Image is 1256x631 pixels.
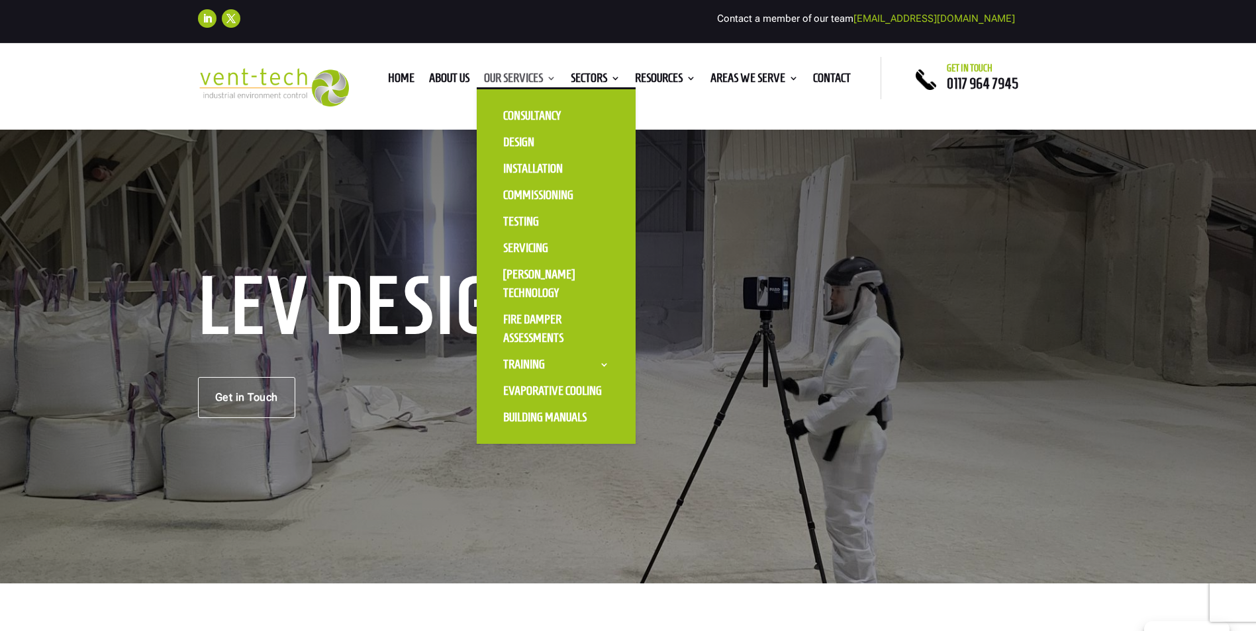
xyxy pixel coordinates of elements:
a: Evaporative Cooling [490,378,622,404]
span: Contact a member of our team [717,13,1015,24]
a: Building Manuals [490,404,622,431]
a: Our Services [484,73,556,88]
a: Fire Damper Assessments [490,306,622,351]
a: Servicing [490,235,622,261]
a: Training [490,351,622,378]
a: Follow on X [222,9,240,28]
a: Get in Touch [198,377,295,418]
h1: LEV Design [198,274,549,344]
a: Home [388,73,414,88]
a: Follow on LinkedIn [198,9,217,28]
a: Commissioning [490,182,622,208]
a: Areas We Serve [710,73,798,88]
a: 0117 964 7945 [947,75,1018,91]
a: Installation [490,155,622,182]
img: 2023-09-27T08_35_16.549ZVENT-TECH---Clear-background [198,68,350,107]
a: Sectors [571,73,620,88]
a: [EMAIL_ADDRESS][DOMAIN_NAME] [853,13,1015,24]
a: Contact [813,73,851,88]
a: Resources [635,73,696,88]
a: Design [490,129,622,155]
a: Consultancy [490,103,622,129]
a: Testing [490,208,622,235]
a: About us [429,73,469,88]
span: Get in touch [947,63,992,73]
a: [PERSON_NAME] Technology [490,261,622,306]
